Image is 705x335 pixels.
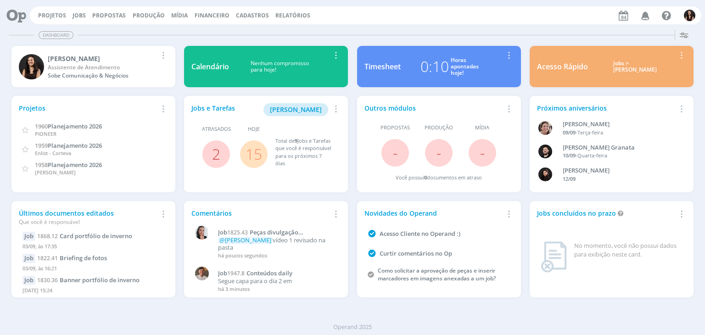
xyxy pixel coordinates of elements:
[171,11,188,19] a: Mídia
[538,121,552,135] img: A
[480,143,485,162] span: -
[684,10,695,21] img: I
[263,103,328,116] button: [PERSON_NAME]
[425,124,453,132] span: Produção
[22,276,35,285] div: Job
[218,237,336,251] p: vídeo 1 revisado na pasta
[195,11,229,19] a: Financeiro
[227,269,245,277] span: 1947.8
[202,125,231,133] span: Atrasados
[424,174,427,181] span: 0
[38,11,66,19] a: Projetos
[195,226,209,240] img: C
[35,169,76,176] span: [PERSON_NAME]
[270,105,322,114] span: [PERSON_NAME]
[357,46,521,87] a: Timesheet0:10Horasapontadashoje!
[37,254,107,262] a: 1822.41Briefing de fotos
[192,12,232,19] button: Financeiro
[218,229,336,236] a: Job1825.43Peças divulgação multiplicadores
[538,145,552,158] img: B
[393,143,397,162] span: -
[37,276,140,284] a: 1830.36Banner portfólio de inverno
[563,129,576,136] span: 09/09
[537,103,676,113] div: Próximos aniversários
[35,122,102,130] a: 1960Planejamento 2026
[378,267,496,282] a: Como solicitar a aprovação de peças e inserir marcadores em imagens anexadas a um job?
[19,218,157,226] div: Que você é responsável
[538,167,552,181] img: L
[90,12,129,19] button: Propostas
[130,12,168,19] button: Produção
[48,122,102,130] span: Planejamento 2026
[233,12,272,19] button: Cadastros
[273,12,313,19] button: Relatórios
[295,137,297,144] span: 9
[19,103,157,113] div: Projetos
[574,241,683,259] div: No momento, você não possui dados para exibição neste card.
[218,270,336,277] a: Job1947.8Conteúdos daily
[236,11,269,19] span: Cadastros
[35,141,102,150] a: 1959Planejamento 2026
[563,175,576,182] span: 12/09
[60,254,107,262] span: Briefing de fotos
[577,152,607,159] span: Quarta-feira
[22,232,35,241] div: Job
[191,208,330,218] div: Comentários
[263,105,328,113] a: [PERSON_NAME]
[537,208,676,218] div: Jobs concluídos no prazo
[364,208,503,218] div: Novidades do Operand
[227,229,248,236] span: 1825.43
[191,103,330,116] div: Jobs e Tarefas
[275,11,310,19] a: Relatórios
[73,11,86,19] a: Jobs
[364,103,503,113] div: Outros módulos
[37,276,58,284] span: 1830.36
[595,60,676,73] div: Jobs > [PERSON_NAME]
[22,263,164,276] div: 03/09, às 16:21
[475,124,489,132] span: Mídia
[92,11,126,19] span: Propostas
[60,276,140,284] span: Banner portfólio de inverno
[380,249,452,257] a: Curtir comentários no Op
[218,278,336,285] p: Segue capa para o dia 2 em
[48,54,157,63] div: Isabelle Silva
[563,152,576,159] span: 10/09
[191,61,229,72] div: Calendário
[22,254,35,263] div: Job
[219,236,271,244] span: @[PERSON_NAME]
[451,57,479,77] div: Horas apontadas hoje!
[168,12,190,19] button: Mídia
[537,61,588,72] div: Acesso Rápido
[275,137,332,167] div: Total de Jobs e Tarefas que você é responsável para os próximos 7 dias
[364,61,401,72] div: Timesheet
[563,120,676,129] div: Aline Beatriz Jackisch
[218,228,298,244] span: Peças divulgação multiplicadores
[563,143,676,152] div: Bruno Corralo Granata
[380,229,460,238] a: Acesso Cliente no Operand :)
[436,143,441,162] span: -
[229,60,330,73] div: Nenhum compromisso para hoje!
[563,166,676,175] div: Luana da Silva de Andrade
[19,54,44,79] img: I
[577,129,603,136] span: Terça-feira
[39,31,73,39] span: Dashboard
[35,150,71,156] span: Enlist - Corteva
[35,130,56,137] span: PIONEER
[11,46,175,87] a: I[PERSON_NAME]Assistente de AtendimentoSobe Comunicação & Negócios
[60,232,132,240] span: Card portfólio de inverno
[563,129,676,137] div: -
[396,174,482,182] div: Você possui documentos em atraso
[212,144,220,164] a: 2
[133,11,165,19] a: Produção
[218,285,250,292] span: há 3 minutos
[218,252,267,259] span: há poucos segundos
[35,161,48,169] span: 1958
[195,267,209,280] img: T
[22,241,164,254] div: 03/09, às 17:35
[246,144,262,164] a: 15
[37,232,132,240] a: 1868.12Card portfólio de inverno
[48,161,102,169] span: Planejamento 2026
[48,63,157,72] div: Assistente de Atendimento
[37,232,58,240] span: 1868.12
[48,72,157,80] div: Sobe Comunicação & Negócios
